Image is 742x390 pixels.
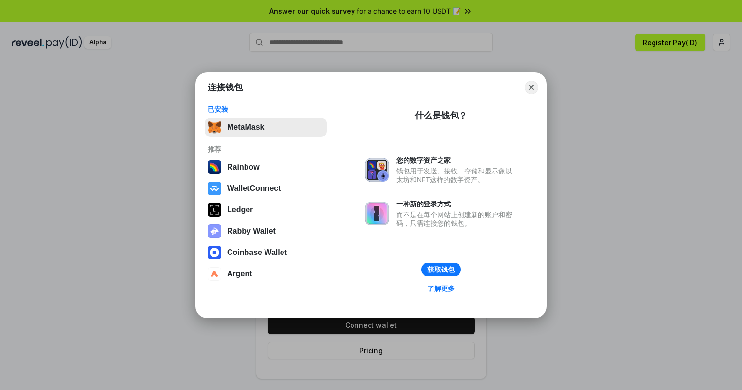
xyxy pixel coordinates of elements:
div: 一种新的登录方式 [396,200,517,208]
img: svg+xml,%3Csvg%20xmlns%3D%22http%3A%2F%2Fwww.w3.org%2F2000%2Fsvg%22%20fill%3D%22none%22%20viewBox... [365,202,389,225]
button: 获取钱包 [421,263,461,276]
img: svg+xml,%3Csvg%20xmlns%3D%22http%3A%2F%2Fwww.w3.org%2F2000%2Fsvg%22%20fill%3D%22none%22%20viewBox... [208,224,221,238]
img: svg+xml,%3Csvg%20xmlns%3D%22http%3A%2F%2Fwww.w3.org%2F2000%2Fsvg%22%20fill%3D%22none%22%20viewBox... [365,158,389,182]
img: svg+xml,%3Csvg%20width%3D%2228%22%20height%3D%2228%22%20viewBox%3D%220%200%2028%2028%22%20fill%3D... [208,182,221,195]
div: Rainbow [227,163,260,171]
div: Coinbase Wallet [227,248,287,257]
h1: 连接钱包 [208,82,243,93]
button: Rabby Wallet [205,221,327,241]
button: MetaMask [205,118,327,137]
div: MetaMask [227,123,264,132]
button: Close [525,81,538,94]
img: svg+xml,%3Csvg%20width%3D%22120%22%20height%3D%22120%22%20viewBox%3D%220%200%20120%20120%22%20fil... [208,160,221,174]
div: 而不是在每个网站上创建新的账户和密码，只需连接您的钱包。 [396,210,517,228]
a: 了解更多 [422,282,460,295]
button: Argent [205,264,327,284]
img: svg+xml,%3Csvg%20width%3D%2228%22%20height%3D%2228%22%20viewBox%3D%220%200%2028%2028%22%20fill%3D... [208,246,221,259]
div: 什么是钱包？ [415,110,467,121]
img: svg+xml,%3Csvg%20fill%3D%22none%22%20height%3D%2233%22%20viewBox%3D%220%200%2035%2033%22%20width%... [208,120,221,134]
div: Rabby Wallet [227,227,276,236]
div: 获取钱包 [427,265,455,274]
div: 您的数字资产之家 [396,156,517,165]
button: Rainbow [205,157,327,177]
div: 已安装 [208,105,324,114]
div: 了解更多 [427,284,455,293]
div: Argent [227,270,252,278]
img: svg+xml,%3Csvg%20xmlns%3D%22http%3A%2F%2Fwww.w3.org%2F2000%2Fsvg%22%20width%3D%2228%22%20height%3... [208,203,221,217]
button: WalletConnect [205,179,327,198]
div: 钱包用于发送、接收、存储和显示像以太坊和NFT这样的数字资产。 [396,167,517,184]
button: Ledger [205,200,327,220]
div: WalletConnect [227,184,281,193]
img: svg+xml,%3Csvg%20width%3D%2228%22%20height%3D%2228%22%20viewBox%3D%220%200%2028%2028%22%20fill%3D... [208,267,221,281]
div: 推荐 [208,145,324,153]
div: Ledger [227,205,253,214]
button: Coinbase Wallet [205,243,327,262]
